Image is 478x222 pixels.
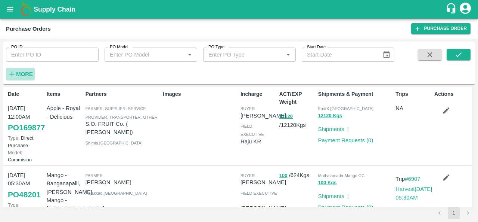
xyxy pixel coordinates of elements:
span: Shimla , [GEOGRAPHIC_DATA] [86,141,143,145]
p: / 12120 Kgs [279,112,315,129]
button: Open [283,50,293,60]
p: [PERSON_NAME] [240,178,286,186]
span: Palakkad , [GEOGRAPHIC_DATA] [86,191,147,195]
p: Raju KR [240,137,276,146]
div: Purchase Orders [6,24,51,34]
label: Start Date [307,44,326,50]
button: open drawer [1,1,19,18]
p: Mango - Banganapalli, [PERSON_NAME], Mango - [GEOGRAPHIC_DATA] [47,171,83,213]
a: Shipments [318,126,344,132]
p: [DATE] 05:30AM [8,171,44,188]
a: Payment Requests (0) [318,137,373,143]
nav: pagination navigation [432,207,475,219]
span: buyer [240,173,255,178]
a: Payment Requests (0) [318,204,373,210]
span: field executive [240,124,264,137]
span: Farmer, Supplier, Service Provider, Transporter, Other [86,106,158,119]
p: [PERSON_NAME] [240,204,286,212]
img: logo [19,2,34,17]
div: | [344,122,349,133]
button: Choose date [379,48,394,62]
p: Trip [395,175,432,183]
b: Supply Chain [34,6,75,13]
a: Purchase Order [411,23,471,34]
a: PO169877 [8,121,45,134]
p: [PERSON_NAME] [240,112,286,120]
p: Items [47,90,83,98]
button: More [6,68,35,80]
p: Shipments & Payment [318,90,393,98]
button: 100 Kgs [318,179,337,187]
span: FruitX [GEOGRAPHIC_DATA] [318,106,374,111]
input: Enter PO ID [6,48,99,62]
span: Type: [8,135,19,141]
p: Partners [86,90,160,98]
p: [PERSON_NAME] [86,178,160,186]
button: 12120 [279,112,293,121]
label: PO Model [110,44,128,50]
a: PO48201 [8,188,41,201]
p: ACT/EXP Weight [279,90,315,106]
span: Type: [8,202,19,208]
input: Enter PO Model [107,50,173,60]
a: Shipments [318,193,344,199]
button: 100 [279,171,288,180]
button: 12120 Kgs [318,112,342,120]
p: [GEOGRAPHIC_DATA] [8,201,44,216]
button: page 1 [448,207,460,219]
p: Trips [395,90,431,98]
span: field executive [240,191,277,195]
span: Model: [8,150,22,155]
span: Muthalamada-Mango CC [318,173,364,178]
a: Harvest[DATE] 05:30AM [395,186,432,200]
div: | [344,189,349,200]
p: / 624 Kgs [279,171,315,180]
label: PO Type [208,44,224,50]
p: Incharge [240,90,276,98]
p: [DATE] 12:00AM [8,104,44,121]
div: customer-support [446,3,459,16]
button: Open [185,50,195,60]
p: Date [8,90,44,98]
p: Images [163,90,238,98]
div: account of current user [459,1,472,17]
p: NA [395,104,431,112]
input: Start Date [302,48,376,62]
p: Actions [434,90,470,98]
p: Commision [8,149,44,163]
p: Direct Purchase [8,134,44,149]
p: Apple - Royal - Delicious [47,104,83,121]
span: Farmer [86,173,103,178]
a: Supply Chain [34,4,446,15]
label: PO ID [11,44,22,50]
strong: More [16,71,33,77]
a: #6907 [405,176,420,182]
p: S.O. FRUIT Co. ( [PERSON_NAME]) [86,120,160,137]
span: buyer [240,106,255,111]
input: Enter PO Type [205,50,271,60]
